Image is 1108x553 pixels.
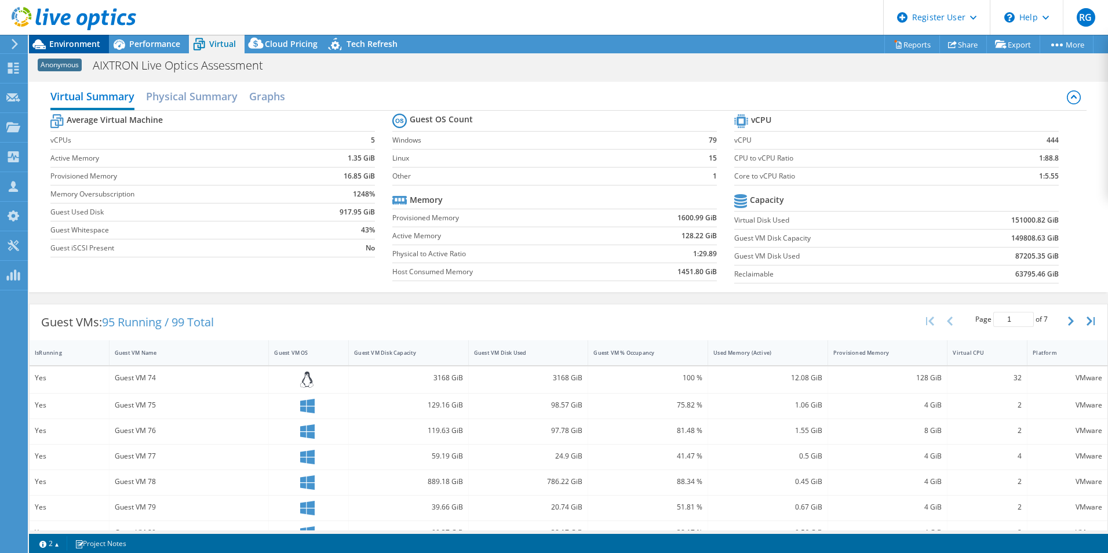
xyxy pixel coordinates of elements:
div: Guest VM 76 [115,424,264,437]
label: Virtual Disk Used [734,214,940,226]
div: VMware [1033,501,1102,514]
label: Memory Oversubscription [50,188,297,200]
b: Capacity [750,194,784,206]
div: Guest VM Name [115,349,250,356]
div: 81.48 % [593,424,702,437]
span: Performance [129,38,180,49]
b: Memory [410,194,443,206]
b: 79 [709,134,717,146]
label: Host Consumed Memory [392,266,615,278]
b: 1:5.55 [1039,170,1059,182]
div: 4 GiB [833,475,942,488]
div: Guest VM 79 [115,501,264,514]
label: Windows [392,134,687,146]
div: 12.08 GiB [713,372,822,384]
div: Yes [35,450,104,463]
div: Guest VM 77 [115,450,264,463]
div: 100 % [593,372,702,384]
label: Physical to Active Ratio [392,248,615,260]
div: Provisioned Memory [833,349,928,356]
span: Anonymous [38,59,82,71]
b: 1 [713,170,717,182]
b: 128.22 GiB [681,230,717,242]
b: 1.35 GiB [348,152,375,164]
div: 38.17 GiB [474,526,583,539]
div: 88.34 % [593,475,702,488]
div: 75.82 % [593,399,702,412]
div: Yes [35,424,104,437]
div: 32 [953,372,1022,384]
svg: \n [1004,12,1015,23]
div: Guest VM Disk Capacity [354,349,449,356]
label: Provisioned Memory [50,170,297,182]
div: 129.16 GiB [354,399,463,412]
div: 4 GiB [833,526,942,539]
div: Guest VM 74 [115,372,264,384]
label: Reclaimable [734,268,940,280]
div: Guest VM 75 [115,399,264,412]
b: 1600.99 GiB [677,212,717,224]
div: VMware [1033,399,1102,412]
div: 59.19 GiB [354,450,463,463]
div: VMware [1033,475,1102,488]
label: Linux [392,152,687,164]
label: Provisioned Memory [392,212,615,224]
h2: Graphs [249,85,285,108]
div: 2 [953,526,1022,539]
div: Guest VM 78 [115,475,264,488]
div: 1.55 GiB [713,424,822,437]
b: Average Virtual Machine [67,114,163,126]
div: 2 [953,501,1022,514]
a: Project Notes [67,536,134,551]
div: Yes [35,501,104,514]
b: 444 [1047,134,1059,146]
div: IsRunning [35,349,90,356]
label: Guest Whitespace [50,224,297,236]
b: 87205.35 GiB [1015,250,1059,262]
div: 3168 GiB [474,372,583,384]
div: 38.17 % [593,526,702,539]
b: 1:29.89 [693,248,717,260]
div: Guest VMs: [30,304,225,340]
div: 0.45 GiB [713,475,822,488]
b: 1248% [353,188,375,200]
div: 889.18 GiB [354,475,463,488]
h2: Virtual Summary [50,85,134,110]
div: 41.47 % [593,450,702,463]
span: 7 [1044,314,1048,324]
div: VMware [1033,372,1102,384]
div: 4 GiB [833,399,942,412]
div: 20.74 GiB [474,501,583,514]
b: 16.85 GiB [344,170,375,182]
div: 39.66 GiB [354,501,463,514]
div: Guest VM 80 [115,526,264,539]
div: 8 GiB [833,424,942,437]
label: Active Memory [392,230,615,242]
div: Guest VM OS [274,349,329,356]
div: 99.37 GiB [354,526,463,539]
div: Platform [1033,349,1088,356]
div: 24.9 GiB [474,450,583,463]
div: 51.81 % [593,501,702,514]
label: vCPU [734,134,985,146]
b: 917.95 GiB [340,206,375,218]
div: Yes [35,399,104,412]
a: Export [986,35,1040,53]
b: 43% [361,224,375,236]
b: vCPU [751,114,771,126]
div: 119.63 GiB [354,424,463,437]
div: 0.56 GiB [713,526,822,539]
div: VMware [1033,526,1102,539]
div: 3168 GiB [354,372,463,384]
b: 63795.46 GiB [1015,268,1059,280]
div: 4 GiB [833,450,942,463]
b: 1:88.8 [1039,152,1059,164]
b: 15 [709,152,717,164]
label: Guest VM Disk Capacity [734,232,940,244]
div: 2 [953,399,1022,412]
div: Yes [35,372,104,384]
label: Guest iSCSI Present [50,242,297,254]
div: Yes [35,526,104,539]
b: 149808.63 GiB [1011,232,1059,244]
b: Guest OS Count [410,114,473,125]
